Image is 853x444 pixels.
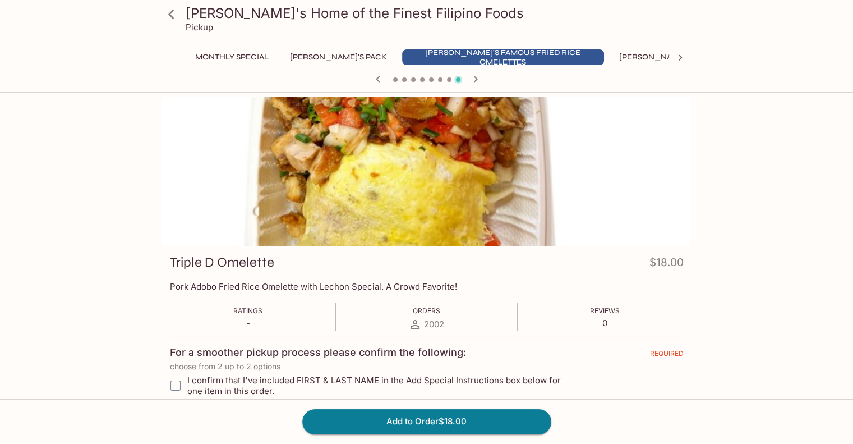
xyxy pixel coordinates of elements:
[233,318,262,328] p: -
[413,306,440,315] span: Orders
[170,346,466,359] h4: For a smoother pickup process please confirm the following:
[187,375,576,396] span: I confirm that I've included FIRST & LAST NAME in the Add Special Instructions box below for one ...
[186,4,687,22] h3: [PERSON_NAME]'s Home of the Finest Filipino Foods
[170,281,684,292] p: Pork Adobo Fried Rice Omelette with Lechon Special. A Crowd Favorite!
[613,49,756,65] button: [PERSON_NAME]'s Mixed Plates
[302,409,551,434] button: Add to Order$18.00
[650,349,684,362] span: REQUIRED
[284,49,393,65] button: [PERSON_NAME]'s Pack
[233,306,262,315] span: Ratings
[649,254,684,276] h4: $18.00
[162,97,691,246] div: Triple D Omelette
[170,254,274,271] h3: Triple D Omelette
[402,49,604,65] button: [PERSON_NAME]'s Famous Fried Rice Omelettes
[590,306,620,315] span: Reviews
[186,22,213,33] p: Pickup
[424,319,444,329] span: 2002
[170,362,684,371] p: choose from 2 up to 2 options
[590,318,620,328] p: 0
[189,49,275,65] button: Monthly Special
